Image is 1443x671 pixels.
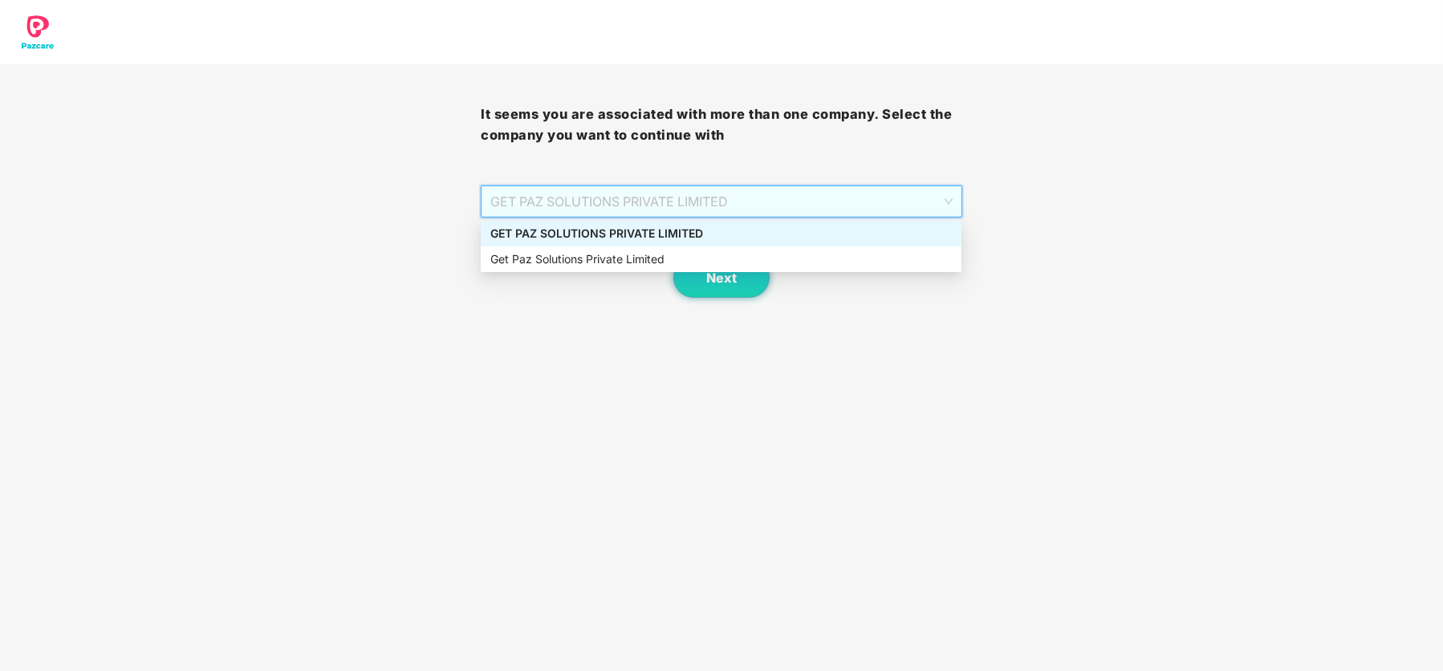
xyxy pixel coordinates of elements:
[490,186,952,217] span: GET PAZ SOLUTIONS PRIVATE LIMITED
[481,246,961,272] div: Get Paz Solutions Private Limited
[481,104,961,145] h3: It seems you are associated with more than one company. Select the company you want to continue with
[490,250,952,268] div: Get Paz Solutions Private Limited
[673,258,770,298] button: Next
[481,221,961,246] div: GET PAZ SOLUTIONS PRIVATE LIMITED
[706,270,737,286] span: Next
[490,225,952,242] div: GET PAZ SOLUTIONS PRIVATE LIMITED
